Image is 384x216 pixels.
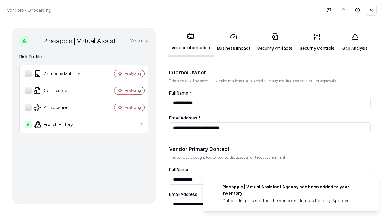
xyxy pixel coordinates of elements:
div: AI Exposure [25,104,96,111]
p: This person will oversee the vendor relationship and coordinate any required assessments or appro... [169,78,371,83]
div: Pineapple | Virtual Assistant Agency [43,36,123,45]
a: Vendor Information [168,28,214,57]
img: trypineapple.com [210,184,217,191]
img: Pineapple | Virtual Assistant Agency [31,36,41,45]
a: Security Controls [296,28,338,56]
div: Onboarding has started, the vendor's status is Pending Approval. [222,197,364,204]
label: Email Address [169,192,371,196]
label: Email Address * [169,115,371,120]
div: Pineapple | Virtual Assistant Agency has been added to your inventory [222,184,364,196]
div: Vendor Primary Contact [169,145,371,152]
div: Analyzing [125,71,141,76]
div: Internal Owner [169,69,371,76]
p: This contact is designated to receive the assessment request from Shift [169,155,371,160]
div: Certificates [25,87,96,94]
div: A [19,36,29,45]
a: Security Artifacts [254,28,296,56]
button: More info [130,35,148,46]
div: Analyzing [125,105,141,110]
label: Full Name [169,167,371,172]
div: A [25,121,32,128]
label: Full Name * [169,91,371,95]
div: Analyzing [125,88,141,93]
p: Vendors / Onboarding [7,7,51,13]
div: Breach History [25,121,96,128]
div: Risk Profile [19,53,148,60]
a: Business Impact [214,28,254,56]
a: Gap Analysis [338,28,372,56]
div: Company Maturity [25,70,96,77]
